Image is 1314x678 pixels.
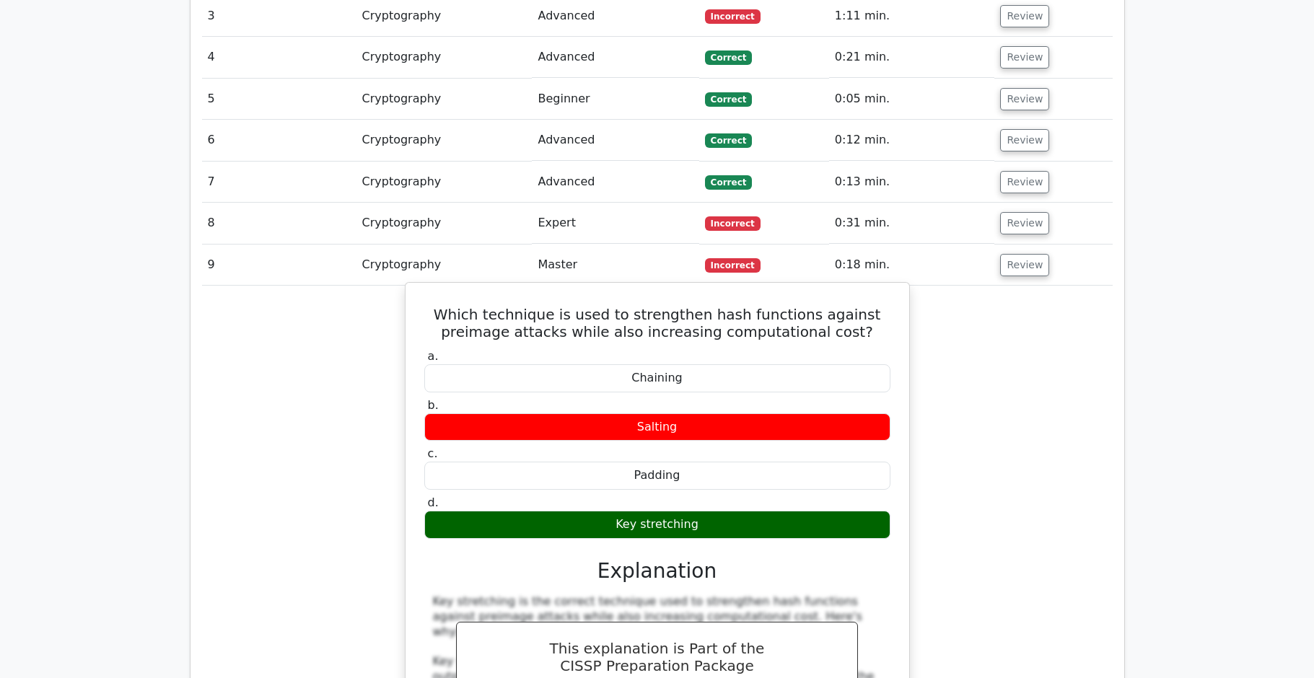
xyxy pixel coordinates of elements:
[532,203,698,244] td: Expert
[428,349,439,363] span: a.
[532,37,698,78] td: Advanced
[532,162,698,203] td: Advanced
[829,120,995,161] td: 0:12 min.
[202,245,356,286] td: 9
[424,511,890,539] div: Key stretching
[356,37,533,78] td: Cryptography
[532,120,698,161] td: Advanced
[356,162,533,203] td: Cryptography
[1000,46,1049,69] button: Review
[1000,212,1049,234] button: Review
[829,162,995,203] td: 0:13 min.
[532,245,698,286] td: Master
[1000,171,1049,193] button: Review
[356,120,533,161] td: Cryptography
[428,496,439,509] span: d.
[829,203,995,244] td: 0:31 min.
[705,258,761,273] span: Incorrect
[705,175,752,190] span: Correct
[202,162,356,203] td: 7
[428,446,438,460] span: c.
[705,92,752,107] span: Correct
[532,79,698,120] td: Beginner
[202,37,356,78] td: 4
[356,79,533,120] td: Cryptography
[829,79,995,120] td: 0:05 min.
[433,559,882,584] h3: Explanation
[356,245,533,286] td: Cryptography
[705,50,752,65] span: Correct
[1000,129,1049,151] button: Review
[705,9,761,24] span: Incorrect
[424,413,890,441] div: Salting
[424,364,890,392] div: Chaining
[356,203,533,244] td: Cryptography
[202,120,356,161] td: 6
[829,245,995,286] td: 0:18 min.
[705,216,761,231] span: Incorrect
[428,398,439,412] span: b.
[1000,254,1049,276] button: Review
[829,37,995,78] td: 0:21 min.
[423,306,892,340] h5: Which technique is used to strengthen hash functions against preimage attacks while also increasi...
[424,462,890,490] div: Padding
[1000,5,1049,27] button: Review
[705,133,752,148] span: Correct
[202,203,356,244] td: 8
[1000,88,1049,110] button: Review
[202,79,356,120] td: 5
